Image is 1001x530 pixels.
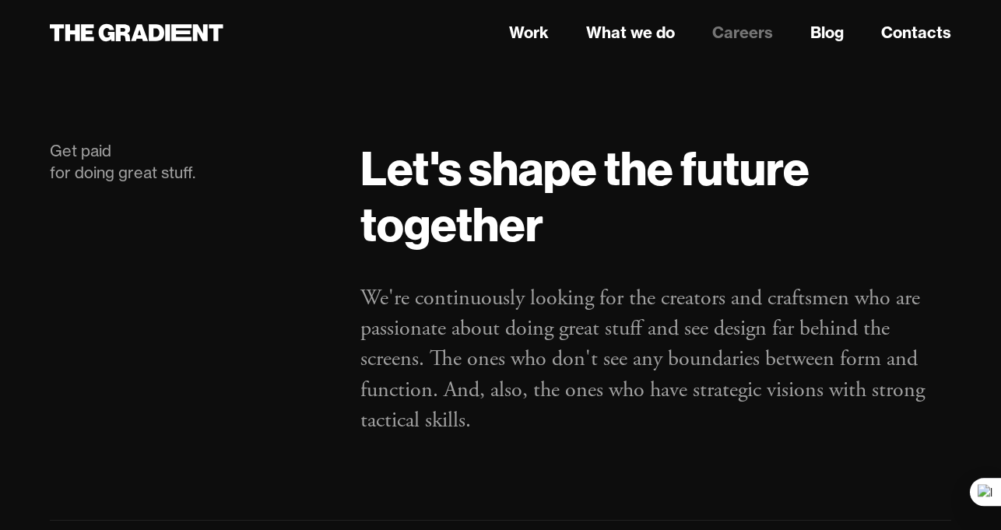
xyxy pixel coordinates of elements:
a: Blog [810,21,844,44]
strong: Let's shape the future together [360,139,810,254]
a: Careers [712,21,773,44]
a: Contacts [881,21,951,44]
div: Get paid for doing great stuff. [50,140,329,184]
a: Work [509,21,549,44]
p: We're continuously looking for the creators and craftsmen who are passionate about doing great st... [360,283,951,436]
a: What we do [586,21,675,44]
